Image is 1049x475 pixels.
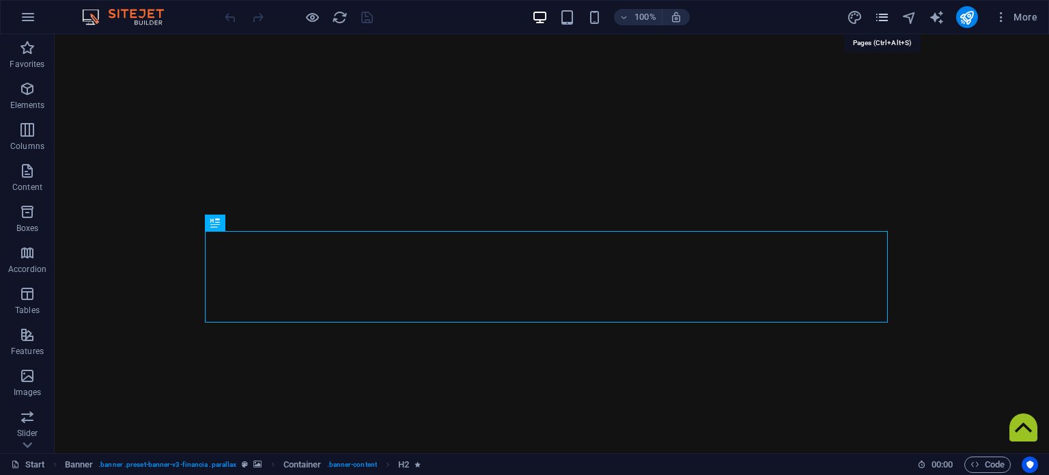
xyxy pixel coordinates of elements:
h6: Session time [917,457,953,473]
span: 00 00 [932,457,953,473]
span: More [994,10,1037,24]
p: Accordion [8,264,46,275]
span: : [941,459,943,470]
i: This element contains a background [253,461,262,468]
iframe: To enrich screen reader interactions, please activate Accessibility in Grammarly extension settings [55,34,1049,453]
button: Usercentrics [1022,457,1038,473]
span: Click to select. Double-click to edit [65,457,94,473]
p: Boxes [16,223,39,234]
p: Favorites [10,59,44,70]
p: Columns [10,141,44,152]
p: Slider [17,428,38,439]
span: Click to select. Double-click to edit [283,457,322,473]
p: Content [12,182,42,193]
span: . banner .preset-banner-v3-financia .parallax [98,457,236,473]
p: Tables [15,305,40,316]
i: This element is a customizable preset [242,461,248,468]
span: Code [970,457,1005,473]
button: More [989,6,1043,28]
a: Click to cancel selection. Double-click to open Pages [11,457,45,473]
span: . banner-content [327,457,377,473]
p: Images [14,387,42,398]
p: Features [11,346,44,357]
i: Element contains an animation [415,461,421,468]
button: Code [964,457,1011,473]
span: Click to select. Double-click to edit [398,457,409,473]
nav: breadcrumb [65,457,421,473]
p: Elements [10,100,45,111]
